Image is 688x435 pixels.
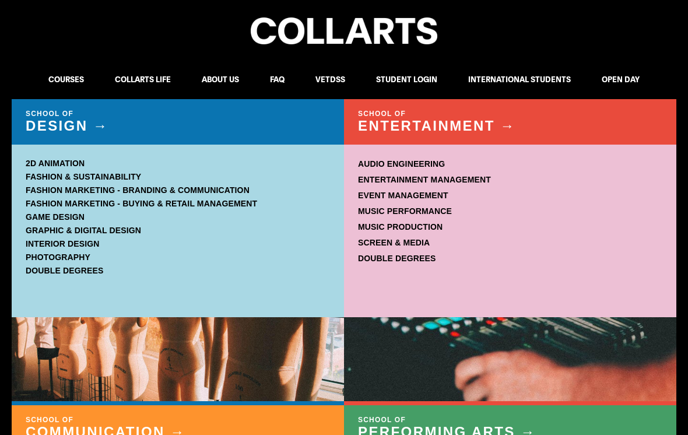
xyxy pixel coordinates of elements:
a: ENTERTAINMENT MANAGEMENT [358,175,491,184]
img: MC7UT3RNOYSZG6PF3P4MJWKSYG7E [12,235,344,401]
a: Courses [48,73,84,87]
a: School ofDESIGN → [26,110,330,134]
a: SCREEN & MEDIA [358,238,430,247]
a: FASHION MARKETING - BRANDING & COMMUNICATION [26,185,250,195]
a: Open Day [602,73,640,87]
span: School of [26,416,73,424]
a: GRAPHIC & DIGITAL DESIGN [26,226,141,235]
a: MUSIC PRODUCTION [358,222,443,231]
a: 2D Animation [26,159,85,168]
span: ENTERTAINMENT → [358,118,515,134]
a: About us [202,73,239,87]
a: VETDSS [315,73,345,87]
a: MUSIC PERFORMANCE [358,206,452,216]
a: INTERNATIONAL STUDENTS [468,73,571,87]
a: DOUBLE DEGREES [358,254,436,263]
img: MCAJMQ667V4BAB3J6TUYIZNB6WDE [251,17,437,44]
a: INTERIOR DESIGN [26,239,100,248]
span: DESIGN → [26,118,108,134]
a: DOUBLE DEGREES [26,266,103,275]
a: School ofENTERTAINMENT → [358,110,662,134]
a: Collarts life [115,73,171,87]
a: FAQ [270,73,285,87]
span: School of [26,110,73,118]
a: FASHION & SUSTAINABILITY [26,172,141,181]
span: School of [358,110,406,118]
a: FASHION MARKETING - BUYING & RETAIL MANAGEMENT [26,199,257,208]
a: AUDIO ENGINEERING [358,159,445,169]
div: Navigation Menu [23,62,665,99]
span: School of [358,416,406,424]
a: PHOTOGRAPHY [26,252,90,262]
a: EVENT MANAGEMENT [358,191,448,200]
a: STUDENT LOGIN [376,73,437,87]
a: GAME DESIGN [26,212,85,222]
